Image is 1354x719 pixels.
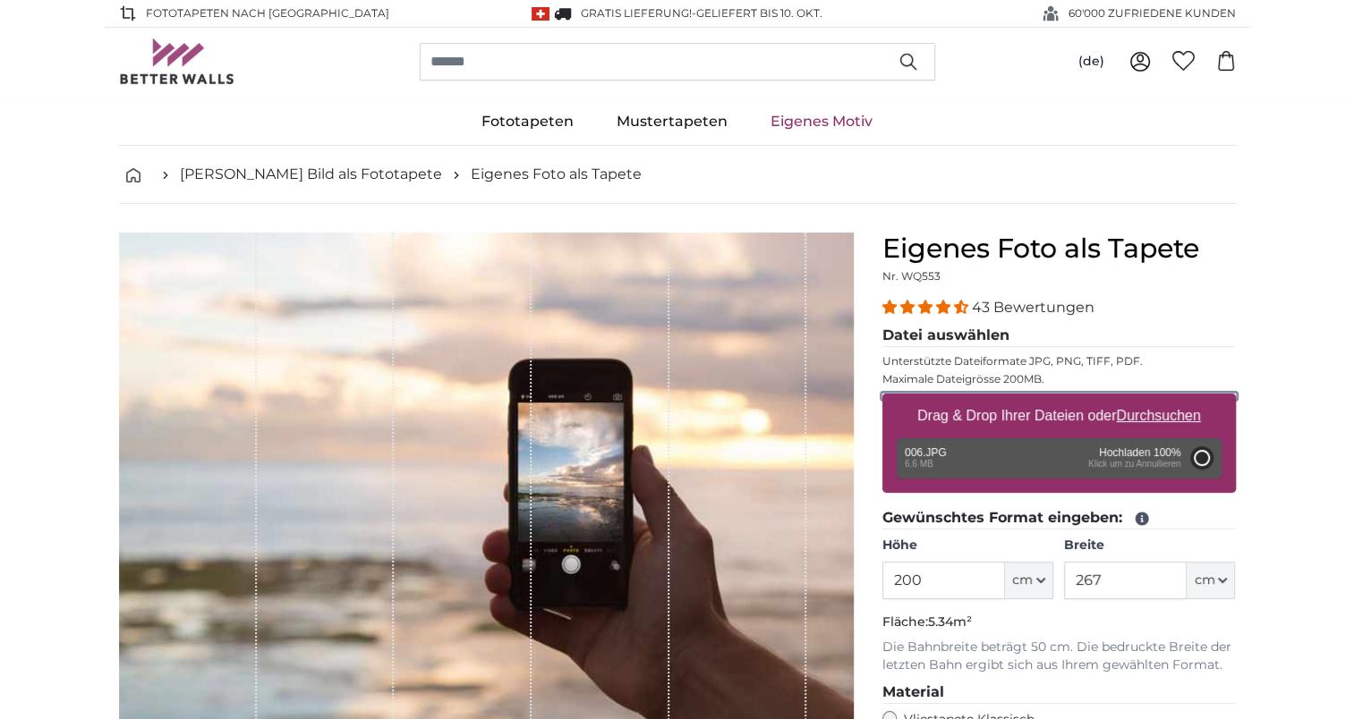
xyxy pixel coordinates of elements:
label: Drag & Drop Ihrer Dateien oder [910,398,1208,434]
span: cm [1012,571,1033,589]
span: Geliefert bis 10. Okt. [696,6,822,20]
span: - [692,6,822,20]
button: (de) [1064,46,1119,78]
span: Nr. WQ553 [882,269,941,283]
span: 43 Bewertungen [972,299,1094,316]
img: Schweiz [532,7,549,21]
span: 5.34m² [928,613,972,630]
span: GRATIS Lieferung! [581,6,692,20]
legend: Gewünschtes Format eingeben: [882,507,1236,529]
u: Durchsuchen [1116,408,1200,423]
p: Die Bahnbreite beträgt 50 cm. Die bedruckte Breite der letzten Bahn ergibt sich aus Ihrem gewählt... [882,639,1236,674]
a: Eigenes Foto als Tapete [471,164,642,185]
button: cm [1187,562,1235,599]
label: Breite [1064,537,1235,554]
legend: Material [882,681,1236,704]
a: Mustertapeten [595,98,749,145]
span: 4.40 stars [882,299,972,316]
p: Unterstützte Dateiformate JPG, PNG, TIFF, PDF. [882,354,1236,368]
span: cm [1194,571,1214,589]
p: Fläche: [882,613,1236,631]
legend: Datei auswählen [882,325,1236,347]
p: Maximale Dateigrösse 200MB. [882,372,1236,386]
span: Fototapeten nach [GEOGRAPHIC_DATA] [146,5,389,21]
a: Fototapeten [460,98,595,145]
a: Eigenes Motiv [749,98,894,145]
a: [PERSON_NAME] Bild als Fototapete [180,164,442,185]
button: cm [1005,562,1053,599]
h1: Eigenes Foto als Tapete [882,233,1236,265]
span: 60'000 ZUFRIEDENE KUNDEN [1069,5,1236,21]
nav: breadcrumbs [119,146,1236,204]
img: Betterwalls [119,38,235,84]
label: Höhe [882,537,1053,554]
